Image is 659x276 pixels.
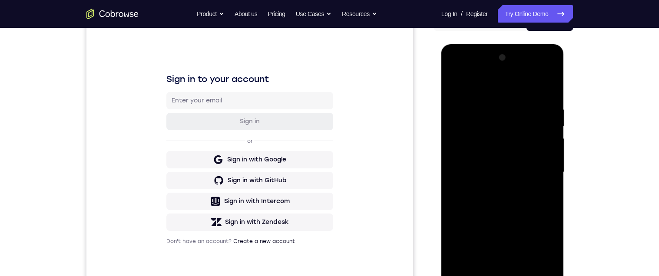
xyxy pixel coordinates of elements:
[159,124,168,131] p: or
[141,163,200,171] div: Sign in with GitHub
[342,5,377,23] button: Resources
[139,204,202,213] div: Sign in with Zendesk
[296,5,331,23] button: Use Cases
[466,5,487,23] a: Register
[86,9,139,19] a: Go to the home page
[80,158,247,176] button: Sign in with GitHub
[441,5,457,23] a: Log In
[197,5,224,23] button: Product
[147,225,209,231] a: Create a new account
[138,184,203,192] div: Sign in with Intercom
[80,138,247,155] button: Sign in with Google
[498,5,573,23] a: Try Online Demo
[80,224,247,231] p: Don't have an account?
[235,5,257,23] a: About us
[141,142,200,151] div: Sign in with Google
[461,9,463,19] span: /
[80,179,247,197] button: Sign in with Intercom
[80,200,247,217] button: Sign in with Zendesk
[268,5,285,23] a: Pricing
